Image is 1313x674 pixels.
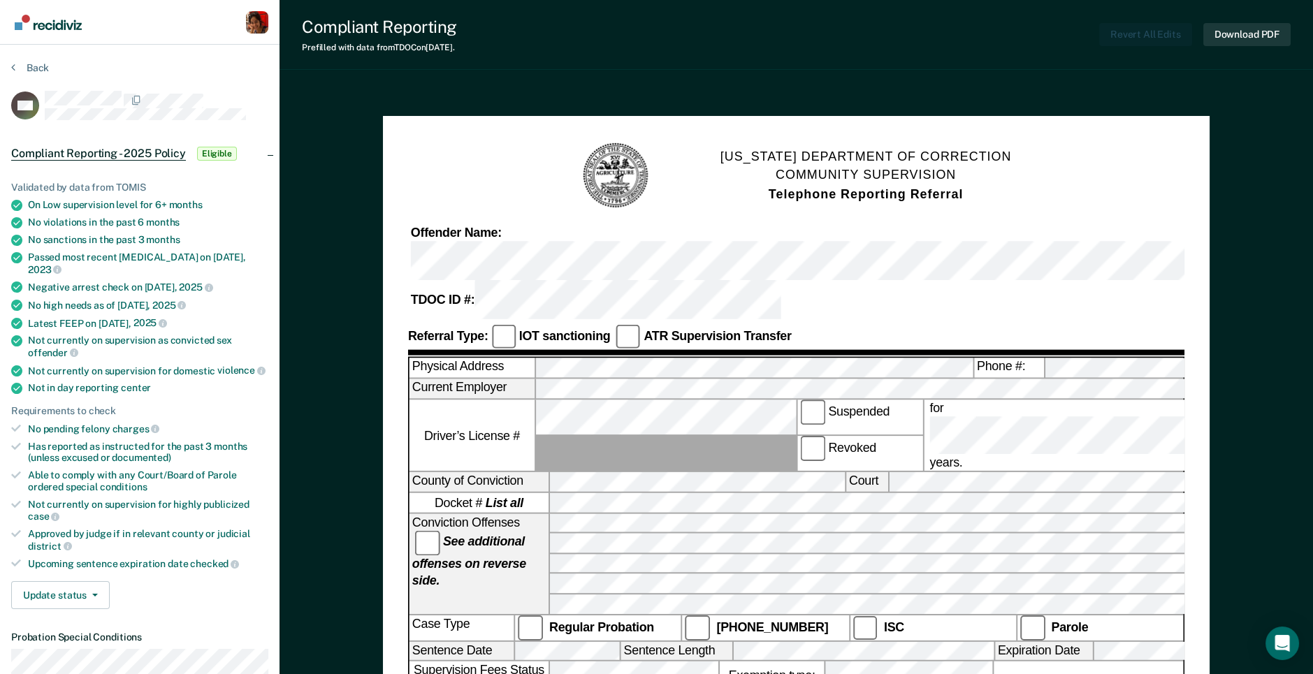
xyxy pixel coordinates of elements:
img: Recidiviz [15,15,82,30]
strong: Regular Probation [549,620,654,633]
img: TN Seal [581,141,651,211]
label: Physical Address [409,359,535,378]
div: Latest FEEP on [DATE], [28,317,268,330]
label: Expiration Date [995,641,1092,660]
label: Court [846,473,888,492]
div: On Low supervision level for 6+ [28,199,268,211]
div: Conviction Offenses [409,513,549,613]
dt: Probation Special Conditions [11,631,268,643]
div: Negative arrest check on [DATE], [28,281,268,293]
strong: Referral Type: [408,329,488,343]
span: violence [217,365,266,376]
input: Suspended [800,400,825,425]
h1: [US_STATE] DEPARTMENT OF CORRECTION COMMUNITY SUPERVISION [720,147,1012,204]
strong: Offender Name: [411,226,502,240]
div: Validated by data from TOMIS [11,182,268,193]
div: No pending felony [28,423,268,435]
span: charges [113,423,160,434]
strong: ATR Supervision Transfer [644,329,791,343]
label: for years. [927,400,1238,471]
div: No sanctions in the past 3 [28,234,268,246]
span: center [121,382,151,393]
button: Update status [11,581,110,609]
input: ATR Supervision Transfer [616,324,641,349]
input: [PHONE_NUMBER] [685,615,711,640]
div: Requirements to check [11,405,268,417]
input: for years. [929,416,1235,455]
input: Revoked [800,436,825,461]
button: Back [11,61,49,74]
div: No high needs as of [DATE], [28,299,268,312]
span: case [28,511,59,522]
label: Driver’s License # [409,400,535,471]
input: See additional offenses on reverse side. [415,530,440,555]
button: Profile dropdown button [246,11,268,34]
label: County of Conviction [409,473,549,492]
strong: Parole [1051,620,1088,633]
strong: See additional offenses on reverse side. [412,535,526,587]
div: Upcoming sentence expiration date [28,557,268,570]
div: Able to comply with any Court/Board of Parole ordered special [28,469,268,493]
span: documented) [112,452,171,463]
input: ISC [853,615,878,640]
div: Approved by judge if in relevant county or judicial [28,528,268,552]
strong: [PHONE_NUMBER] [716,620,828,633]
label: Sentence Date [409,641,514,660]
div: Compliant Reporting [302,17,457,37]
span: 2023 [28,264,61,275]
label: Suspended [797,400,922,435]
div: Open Intercom Messenger [1265,627,1299,660]
span: district [28,541,72,552]
div: Not currently on supervision for highly publicized [28,499,268,522]
label: Sentence Length [621,641,732,660]
span: 2025 [179,281,212,293]
input: IOT sanctioning [491,324,516,349]
span: conditions [100,481,147,492]
span: offender [28,347,78,358]
strong: List all [486,496,523,510]
strong: Telephone Reporting Referral [769,186,964,200]
input: Regular Probation [518,615,543,640]
span: 2025 [152,300,186,311]
div: Not in day reporting [28,382,268,394]
span: months [169,199,203,210]
span: Docket # [435,494,523,511]
strong: TDOC ID #: [411,292,474,306]
div: Has reported as instructed for the past 3 months (unless excused or [28,441,268,464]
div: Not currently on supervision for domestic [28,365,268,377]
span: months [146,234,180,245]
span: Compliant Reporting - 2025 Policy [11,147,186,161]
div: No violations in the past 6 [28,217,268,228]
strong: ISC [884,620,904,633]
div: Not currently on supervision as convicted sex [28,335,268,358]
span: 2025 [133,317,167,328]
label: Current Employer [409,379,535,398]
button: Download PDF [1203,23,1291,46]
div: Passed most recent [MEDICAL_DATA] on [DATE], [28,251,268,275]
div: Case Type [409,615,514,640]
strong: IOT sanctioning [519,329,611,343]
label: Phone #: [974,359,1044,378]
button: Revert All Edits [1099,23,1192,46]
span: Eligible [197,147,237,161]
label: Revoked [797,436,922,471]
span: months [146,217,180,228]
input: Parole [1020,615,1045,640]
div: Prefilled with data from TDOC on [DATE] . [302,43,457,52]
span: checked [190,558,239,569]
